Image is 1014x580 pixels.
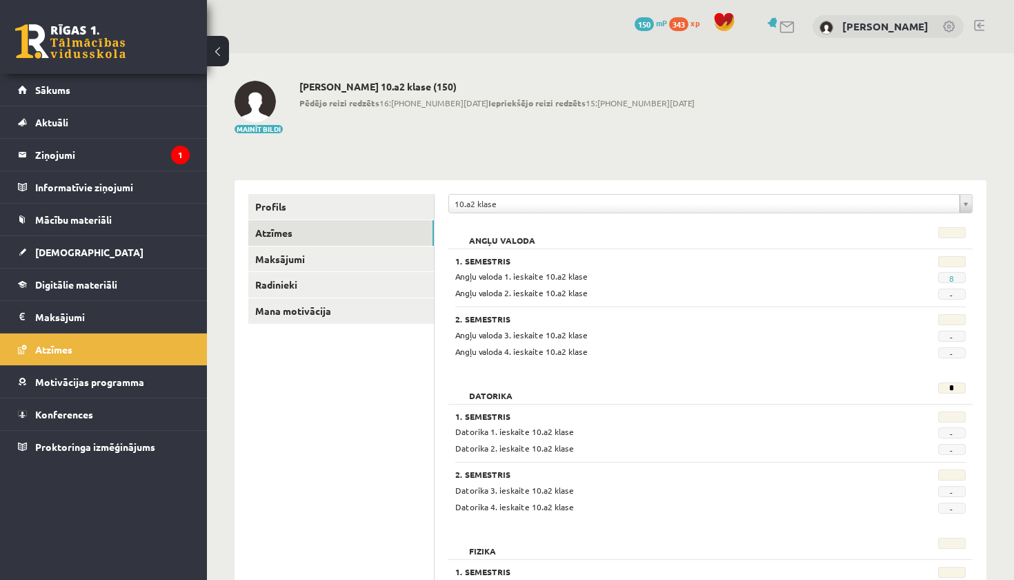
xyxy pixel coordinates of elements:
[455,195,954,213] span: 10.a2 klase
[15,24,126,59] a: Rīgas 1. Tālmācības vidusskola
[455,227,549,241] h2: Angļu valoda
[455,538,510,552] h2: Fizika
[455,383,526,396] h2: Datorika
[35,139,190,171] legend: Ziņojumi
[455,329,588,340] span: Angļu valoda 3. ieskaite 10.a2 klase
[669,17,706,28] a: 343 xp
[18,204,190,235] a: Mācību materiāli
[949,273,954,284] a: 8
[299,97,379,108] b: Pēdējo reizi redzēts
[938,444,966,455] span: -
[35,278,117,291] span: Digitālie materiāli
[35,343,72,356] span: Atzīmes
[18,74,190,106] a: Sākums
[938,347,966,358] span: -
[18,333,190,365] a: Atzīmes
[18,431,190,463] a: Proktoringa izmēģinājums
[248,298,434,324] a: Mana motivācija
[171,146,190,164] i: 1
[455,314,877,324] h3: 2. Semestris
[35,84,70,96] span: Sākums
[455,271,588,282] span: Angļu valoda 1. ieskaite 10.a2 klase
[18,171,190,203] a: Informatīvie ziņojumi
[248,272,434,298] a: Radinieki
[18,366,190,398] a: Motivācijas programma
[455,485,574,496] span: Datorika 3. ieskaite 10.a2 klase
[35,376,144,388] span: Motivācijas programma
[35,301,190,333] legend: Maksājumi
[455,426,574,437] span: Datorika 1. ieskaite 10.a2 klase
[455,567,877,577] h3: 1. Semestris
[299,97,695,109] span: 16:[PHONE_NUMBER][DATE] 15:[PHONE_NUMBER][DATE]
[938,331,966,342] span: -
[635,17,654,31] span: 150
[248,220,434,246] a: Atzīmes
[938,503,966,514] span: -
[656,17,667,28] span: mP
[18,236,190,268] a: [DEMOGRAPHIC_DATA]
[938,289,966,300] span: -
[18,106,190,138] a: Aktuāli
[455,412,877,421] h3: 1. Semestris
[690,17,699,28] span: xp
[819,21,833,35] img: Ričards Munde
[455,287,588,298] span: Angļu valoda 2. ieskaite 10.a2 klase
[248,194,434,220] a: Profils
[235,125,283,133] button: Mainīt bildi
[35,116,68,128] span: Aktuāli
[669,17,688,31] span: 343
[248,246,434,272] a: Maksājumi
[938,427,966,438] span: -
[455,346,588,357] span: Angļu valoda 4. ieskaite 10.a2 klase
[455,501,574,512] span: Datorika 4. ieskaite 10.a2 klase
[35,246,143,258] span: [DEMOGRAPHIC_DATA]
[938,486,966,497] span: -
[35,408,93,420] span: Konferences
[18,139,190,171] a: Ziņojumi1
[18,301,190,333] a: Maksājumi
[635,17,667,28] a: 150 mP
[455,443,574,454] span: Datorika 2. ieskaite 10.a2 klase
[449,195,972,213] a: 10.a2 klase
[235,81,276,122] img: Ričards Munde
[455,470,877,479] h3: 2. Semestris
[842,19,928,33] a: [PERSON_NAME]
[35,213,112,226] span: Mācību materiāli
[35,171,190,203] legend: Informatīvie ziņojumi
[35,441,155,453] span: Proktoringa izmēģinājums
[488,97,586,108] b: Iepriekšējo reizi redzēts
[18,398,190,430] a: Konferences
[455,256,877,266] h3: 1. Semestris
[18,269,190,300] a: Digitālie materiāli
[299,81,695,93] h2: [PERSON_NAME] 10.a2 klase (150)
